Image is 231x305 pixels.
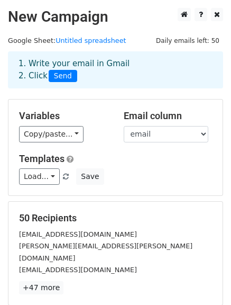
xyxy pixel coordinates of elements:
[8,8,223,26] h2: New Campaign
[49,70,77,83] span: Send
[19,281,63,294] a: +47 more
[178,254,231,305] div: Widget Obrolan
[76,168,104,185] button: Save
[19,266,137,274] small: [EMAIL_ADDRESS][DOMAIN_NAME]
[8,37,126,44] small: Google Sheet:
[11,58,220,82] div: 1. Write your email in Gmail 2. Click
[19,242,192,262] small: [PERSON_NAME][EMAIL_ADDRESS][PERSON_NAME][DOMAIN_NAME]
[19,110,108,122] h5: Variables
[152,37,223,44] a: Daily emails left: 50
[178,254,231,305] iframe: Chat Widget
[56,37,126,44] a: Untitled spreadsheet
[19,212,212,224] h5: 50 Recipients
[19,153,64,164] a: Templates
[19,126,84,142] a: Copy/paste...
[19,230,137,238] small: [EMAIL_ADDRESS][DOMAIN_NAME]
[152,35,223,47] span: Daily emails left: 50
[124,110,212,122] h5: Email column
[19,168,60,185] a: Load...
